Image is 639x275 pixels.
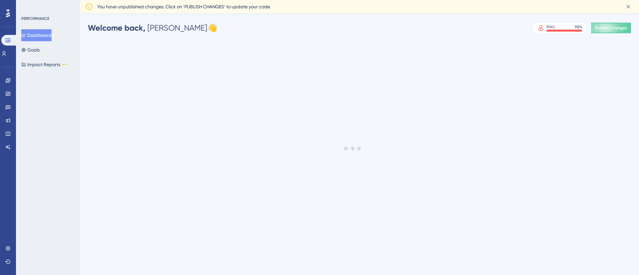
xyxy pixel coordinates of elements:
span: Publish Changes [595,25,627,31]
div: 98 % [575,24,582,30]
button: Goals [21,44,40,56]
div: PERFORMANCE [21,16,49,21]
button: Impact ReportsBETA [21,59,68,70]
button: Publish Changes [591,23,631,33]
div: BETA [62,63,68,66]
div: [PERSON_NAME] 👋 [88,23,217,33]
span: You have unpublished changes. Click on ‘PUBLISH CHANGES’ to update your code. [97,3,271,11]
div: MAU [546,24,555,30]
button: Dashboard [21,29,52,41]
span: Welcome back, [88,23,145,33]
